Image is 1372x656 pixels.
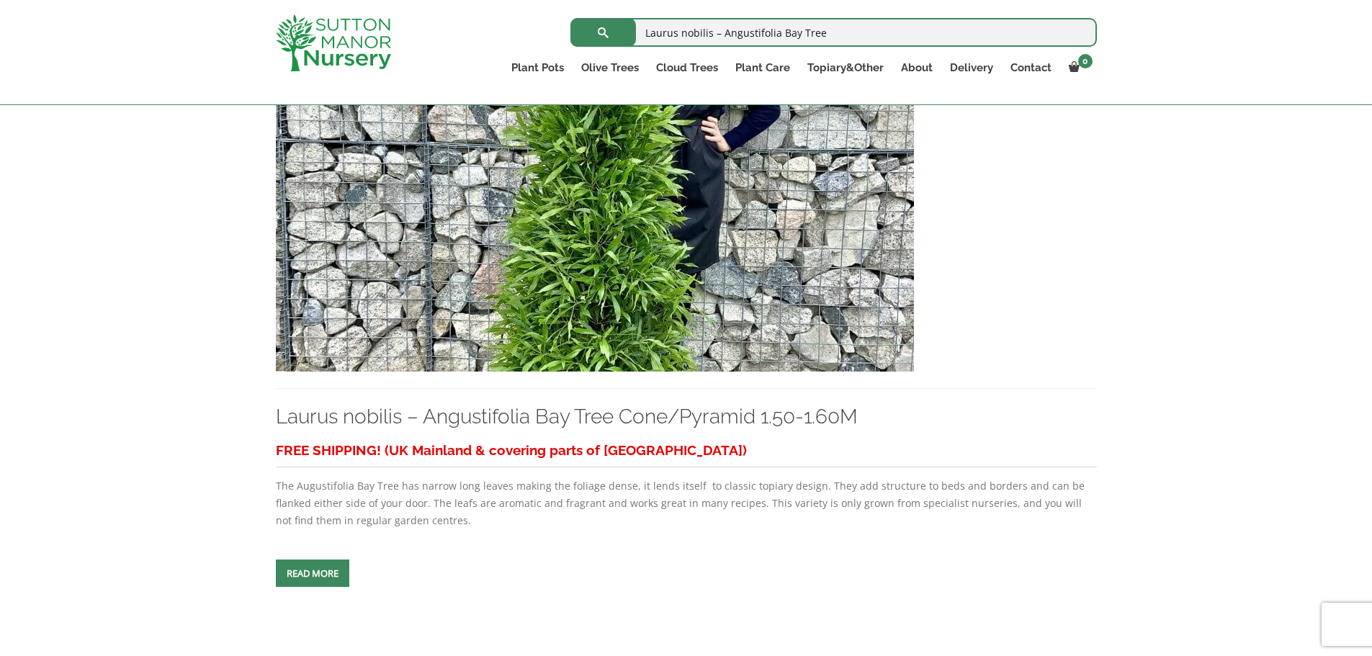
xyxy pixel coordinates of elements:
[570,18,1097,47] input: Search...
[727,58,799,78] a: Plant Care
[647,58,727,78] a: Cloud Trees
[276,62,914,372] img: Laurus nobilis - Angustifolia Bay Tree Cone/Pyramid 1.50-1.60M - 51AE205E 75F0 4AE5 9D25 ADDA6975...
[941,58,1002,78] a: Delivery
[1078,54,1093,68] span: 0
[276,405,858,428] a: Laurus nobilis – Angustifolia Bay Tree Cone/Pyramid 1.50-1.60M
[1060,58,1097,78] a: 0
[799,58,892,78] a: Topiary&Other
[1002,58,1060,78] a: Contact
[276,14,391,71] img: logo
[276,209,914,223] a: Laurus nobilis - Angustifolia Bay Tree Cone/Pyramid 1.50-1.60M
[276,560,349,587] a: Read more
[892,58,941,78] a: About
[276,437,1097,464] h3: FREE SHIPPING! (UK Mainland & covering parts of [GEOGRAPHIC_DATA])
[573,58,647,78] a: Olive Trees
[503,58,573,78] a: Plant Pots
[276,437,1097,529] div: The Augustifolia Bay Tree has narrow long leaves making the foliage dense, it lends itself to cla...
